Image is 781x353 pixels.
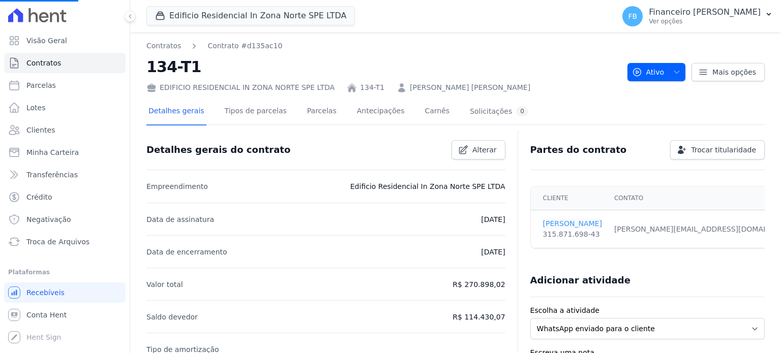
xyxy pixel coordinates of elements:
[26,214,71,224] span: Negativação
[26,237,89,247] span: Troca de Arquivos
[146,82,335,93] div: EDIFICIO RESIDENCIAL IN ZONA NORTE SPE LTDA
[472,145,497,155] span: Alterar
[410,82,530,93] a: [PERSON_NAME] [PERSON_NAME]
[146,311,198,323] p: Saldo devedor
[223,99,289,125] a: Tipos de parcelas
[453,311,505,323] p: R$ 114.430,07
[468,99,530,125] a: Solicitações0
[8,266,122,278] div: Plataformas
[453,278,505,291] p: R$ 270.898,02
[350,180,505,192] p: Edificio Residencial In Zona Norte SPE LTDA
[4,187,126,207] a: Crédito
[146,41,619,51] nav: Breadcrumb
[543,218,602,229] a: [PERSON_NAME]
[26,192,52,202] span: Crédito
[26,287,65,298] span: Recebíveis
[423,99,452,125] a: Carnês
[26,170,78,180] span: Transferências
[146,41,181,51] a: Contratos
[146,55,619,78] h2: 134-T1
[530,144,627,156] h3: Partes do contrato
[614,2,781,30] button: FB Financeiro [PERSON_NAME] Ver opções
[632,63,665,81] span: Ativo
[146,278,183,291] p: Valor total
[516,107,528,116] div: 0
[4,53,126,73] a: Contratos
[4,232,126,252] a: Troca de Arquivos
[670,140,765,159] a: Trocar titularidade
[649,7,761,17] p: Financeiro [PERSON_NAME]
[355,99,407,125] a: Antecipações
[452,140,505,159] a: Alterar
[530,274,630,286] h3: Adicionar atividade
[481,246,505,258] p: [DATE]
[146,41,282,51] nav: Breadcrumb
[691,145,756,155] span: Trocar titularidade
[26,125,55,135] span: Clientes
[146,213,214,226] p: Data de assinatura
[4,120,126,140] a: Clientes
[26,36,67,46] span: Visão Geral
[628,13,637,20] span: FB
[4,305,126,325] a: Conta Hent
[481,213,505,226] p: [DATE]
[207,41,282,51] a: Contrato #d135ac10
[146,246,227,258] p: Data de encerramento
[530,305,765,316] label: Escolha a atividade
[4,282,126,303] a: Recebíveis
[26,310,67,320] span: Conta Hent
[4,165,126,185] a: Transferências
[26,147,79,157] span: Minha Carteira
[360,82,384,93] a: 134-T1
[531,186,608,210] th: Cliente
[649,17,761,25] p: Ver opções
[4,30,126,51] a: Visão Geral
[146,99,206,125] a: Detalhes gerais
[4,209,126,230] a: Negativação
[712,67,756,77] span: Mais opções
[146,6,355,25] button: Edificio Residencial In Zona Norte SPE LTDA
[4,75,126,95] a: Parcelas
[4,98,126,118] a: Lotes
[26,80,56,90] span: Parcelas
[146,180,208,192] p: Empreendimento
[4,142,126,163] a: Minha Carteira
[470,107,528,116] div: Solicitações
[692,63,765,81] a: Mais opções
[26,103,46,113] span: Lotes
[146,144,290,156] h3: Detalhes gerais do contrato
[627,63,686,81] button: Ativo
[305,99,339,125] a: Parcelas
[543,229,602,240] div: 315.871.698-43
[26,58,61,68] span: Contratos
